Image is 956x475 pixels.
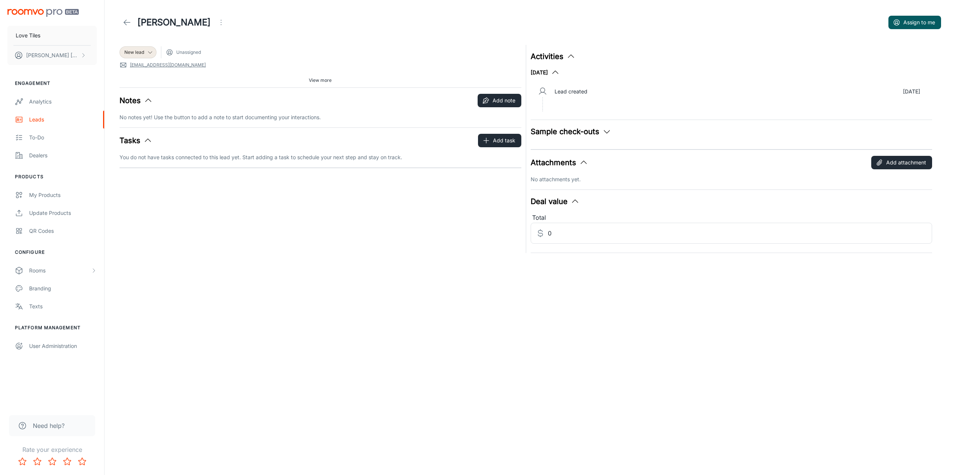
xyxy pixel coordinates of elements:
input: Estimated deal value [548,223,932,244]
p: Lead created [555,87,587,96]
p: You do not have tasks connected to this lead yet. Start adding a task to schedule your next step ... [119,153,521,161]
div: New lead [119,46,156,58]
button: Add attachment [871,156,932,169]
div: Update Products [29,209,97,217]
div: QR Codes [29,227,97,235]
button: Attachments [531,157,588,168]
div: Total [531,213,932,223]
button: Sample check-outs [531,126,611,137]
p: No attachments yet. [531,175,932,183]
button: Tasks [119,135,152,146]
p: [PERSON_NAME] [PERSON_NAME] [26,51,79,59]
p: Love Tiles [16,31,40,40]
a: [EMAIL_ADDRESS][DOMAIN_NAME] [130,62,206,68]
button: Activities [531,51,575,62]
div: Leads [29,115,97,124]
button: Open menu [214,15,229,30]
p: No notes yet! Use the button to add a note to start documenting your interactions. [119,113,521,121]
span: View more [309,77,332,84]
div: My Products [29,191,97,199]
button: Notes [119,95,153,106]
h1: [PERSON_NAME] [137,16,211,29]
span: Unassigned [176,49,201,56]
button: Add task [478,134,521,147]
button: View more [306,75,335,86]
button: [DATE] [531,68,560,77]
button: Deal value [531,196,580,207]
div: Dealers [29,151,97,160]
img: Roomvo PRO Beta [7,9,79,17]
div: Rooms [29,266,91,275]
p: [DATE] [903,87,920,96]
button: [PERSON_NAME] [PERSON_NAME] [7,46,97,65]
button: Assign to me [888,16,941,29]
div: Analytics [29,98,97,106]
div: To-do [29,133,97,142]
button: Love Tiles [7,26,97,45]
span: New lead [124,49,144,56]
button: Add note [478,94,521,107]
